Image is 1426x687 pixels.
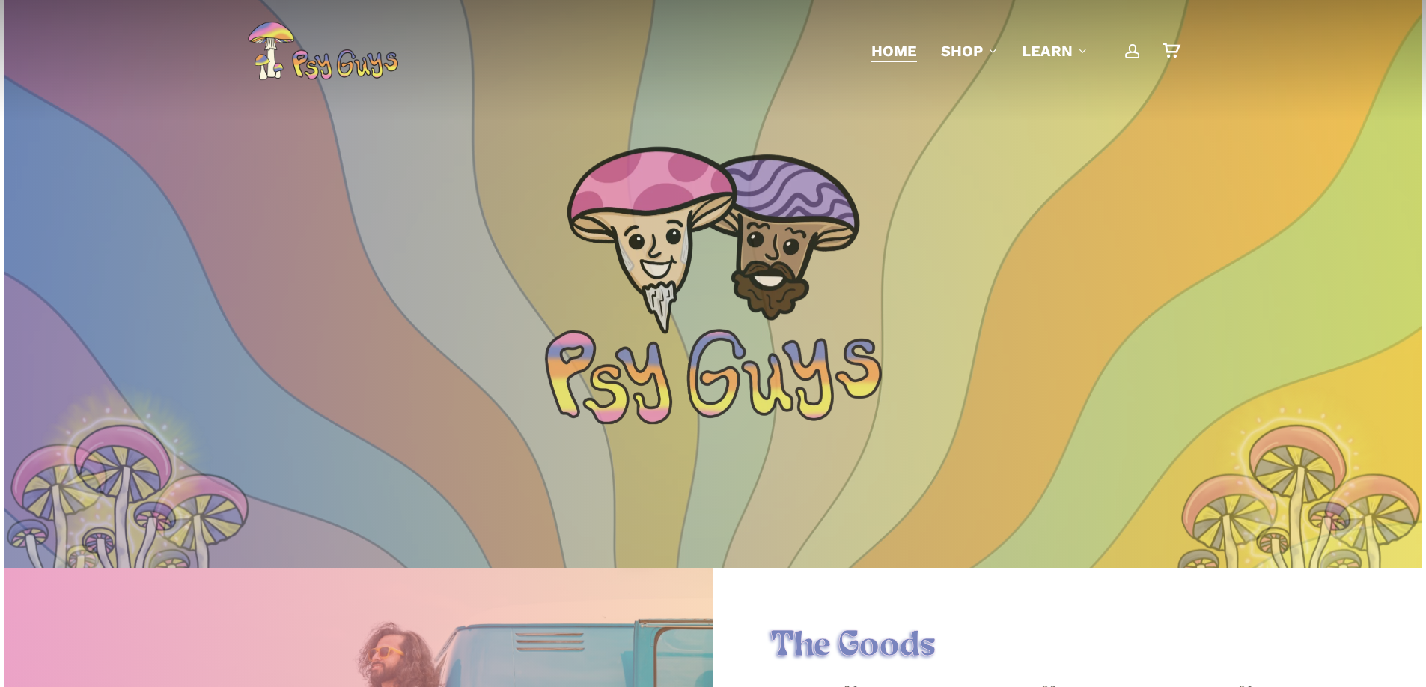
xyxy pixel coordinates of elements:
[941,42,983,60] span: Shop
[564,127,863,352] img: PsyGuys Heads Logo
[770,626,1365,668] h1: The Goods
[1207,378,1394,647] img: Colorful psychedelic mushrooms with pink, blue, and yellow patterns on a glowing yellow background.
[871,42,917,60] span: Home
[32,378,219,647] img: Colorful psychedelic mushrooms with pink, blue, and yellow patterns on a glowing yellow background.
[1022,40,1088,61] a: Learn
[247,21,398,81] img: PsyGuys
[545,329,882,424] img: Psychedelic PsyGuys Text Logo
[941,40,998,61] a: Shop
[1022,42,1073,60] span: Learn
[871,40,917,61] a: Home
